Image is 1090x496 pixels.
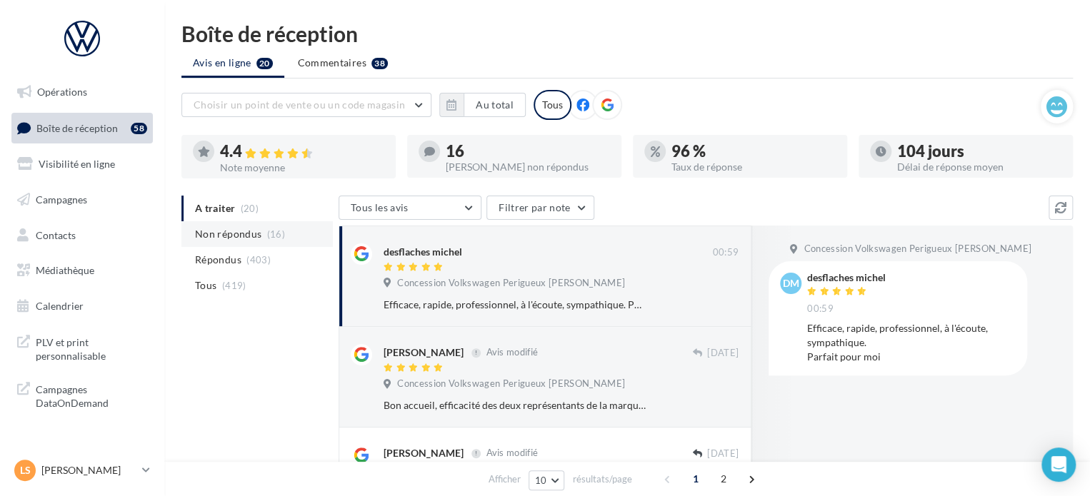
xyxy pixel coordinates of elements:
a: Opérations [9,77,156,107]
span: Tous les avis [351,201,409,213]
div: Note moyenne [220,163,384,173]
a: Médiathèque [9,255,156,285]
span: Commentaires [298,56,366,70]
span: 00:59 [712,246,739,259]
div: Efficace, rapide, professionnel, à l'écoute, sympathique. Parfait pour moi [384,298,646,312]
span: Campagnes DataOnDemand [36,380,147,410]
button: Filtrer par note [486,196,594,220]
span: Campagnes [36,193,87,206]
button: 10 [529,470,565,490]
div: [PERSON_NAME] [384,446,464,460]
span: LS [20,463,31,477]
a: Calendrier [9,291,156,321]
span: Boîte de réception [36,121,118,133]
div: 96 % [671,143,836,159]
span: [DATE] [707,347,739,360]
p: [PERSON_NAME] [41,463,136,477]
span: Visibilité en ligne [39,158,115,170]
div: [PERSON_NAME] non répondus [446,162,610,172]
a: Contacts [9,221,156,250]
div: 58 [131,123,147,134]
a: LS [PERSON_NAME] [11,457,153,484]
a: Visibilité en ligne [9,149,156,179]
span: Choisir un point de vente ou un code magasin [194,98,405,111]
span: Contacts [36,228,76,241]
span: [DATE] [707,447,739,460]
button: Choisir un point de vente ou un code magasin [181,93,431,117]
button: Au total [464,93,526,117]
div: Open Intercom Messenger [1041,447,1076,482]
span: (16) [267,228,285,240]
span: Concession Volkswagen Perigueux [PERSON_NAME] [397,378,625,390]
div: 38 [371,58,388,69]
div: desflaches michel [384,245,462,259]
span: Concession Volkswagen Perigueux [PERSON_NAME] [397,277,625,290]
a: Campagnes [9,185,156,215]
span: 1 [684,467,707,490]
span: PLV et print personnalisable [36,333,147,363]
div: 4.4 [220,143,384,160]
span: Calendrier [36,300,84,312]
span: Opérations [37,86,87,98]
span: (403) [246,254,271,265]
div: 104 jours [897,143,1061,159]
span: Avis modifié [486,347,538,358]
span: Avis modifié [486,447,538,459]
button: Au total [439,93,526,117]
span: Tous [195,278,216,293]
span: Médiathèque [36,264,94,276]
div: Tous [534,90,571,120]
div: Taux de réponse [671,162,836,172]
span: Afficher [489,472,521,486]
div: Efficace, rapide, professionnel, à l'écoute, sympathique. Parfait pour moi [807,321,1016,364]
span: résultats/page [572,472,631,486]
button: Tous les avis [339,196,481,220]
span: dm [783,276,799,290]
div: [PERSON_NAME] [384,345,464,360]
a: Campagnes DataOnDemand [9,374,156,416]
div: 16 [446,143,610,159]
span: (419) [222,280,246,291]
a: PLV et print personnalisable [9,327,156,369]
span: 2 [712,467,735,490]
div: desflaches michel [807,273,886,283]
span: Répondus [195,253,241,267]
div: Bon accueil, efficacité des deux représentants de la marque VW. Découverte du client, engagement,... [384,398,646,413]
span: Concession Volkswagen Perigueux [PERSON_NAME] [804,243,1031,255]
a: Boîte de réception58 [9,113,156,143]
span: 00:59 [807,303,834,315]
span: Non répondus [195,227,261,241]
div: Boîte de réception [181,23,1073,44]
span: 10 [535,475,547,486]
div: Délai de réponse moyen [897,162,1061,172]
